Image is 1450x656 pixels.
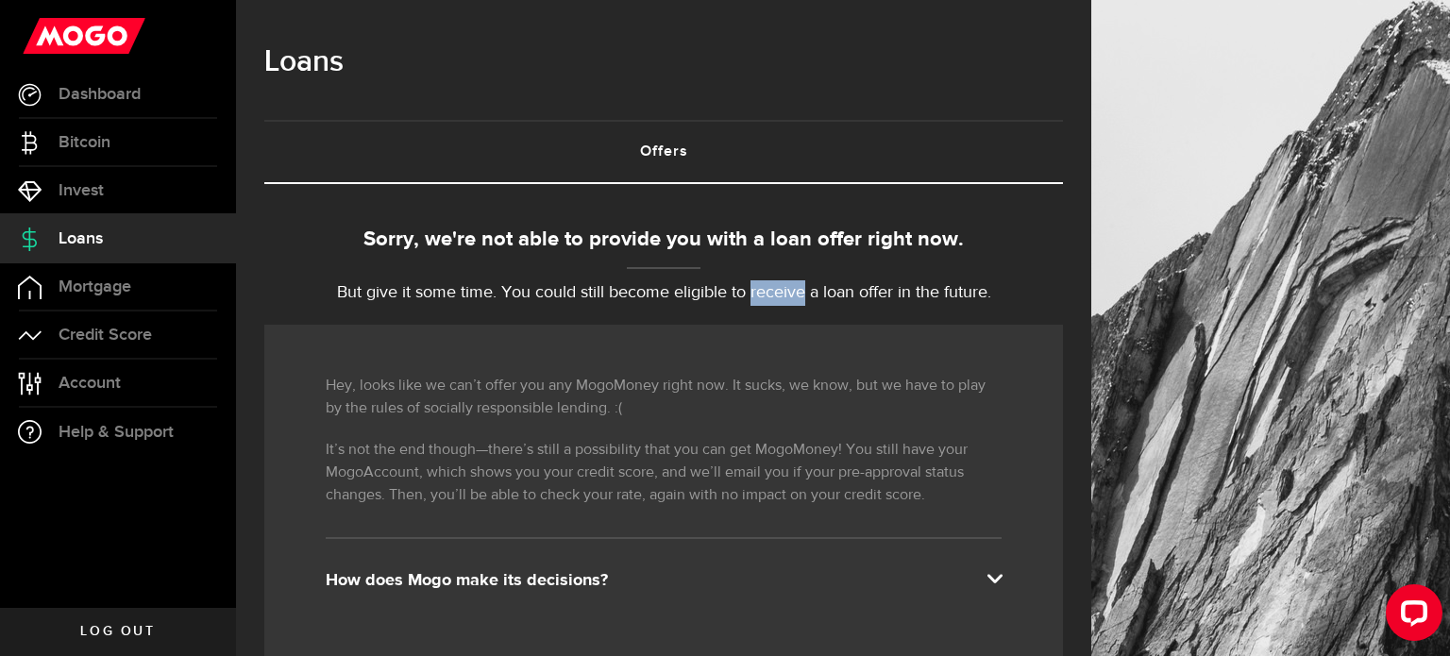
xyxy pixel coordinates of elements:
div: Sorry, we're not able to provide you with a loan offer right now. [264,225,1063,256]
span: Log out [80,625,155,638]
p: It’s not the end though—there’s still a possibility that you can get MogoMoney! You still have yo... [326,439,1002,507]
span: Dashboard [59,86,141,103]
ul: Tabs Navigation [264,120,1063,184]
p: Hey, looks like we can’t offer you any MogoMoney right now. It sucks, we know, but we have to pla... [326,375,1002,420]
p: But give it some time. You could still become eligible to receive a loan offer in the future. [264,280,1063,306]
div: How does Mogo make its decisions? [326,569,1002,592]
span: Account [59,375,121,392]
span: Help & Support [59,424,174,441]
span: Bitcoin [59,134,110,151]
span: Credit Score [59,327,152,344]
iframe: LiveChat chat widget [1371,577,1450,656]
a: Offers [264,122,1063,182]
span: Loans [59,230,103,247]
h1: Loans [264,38,1063,87]
span: Mortgage [59,278,131,295]
span: Invest [59,182,104,199]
